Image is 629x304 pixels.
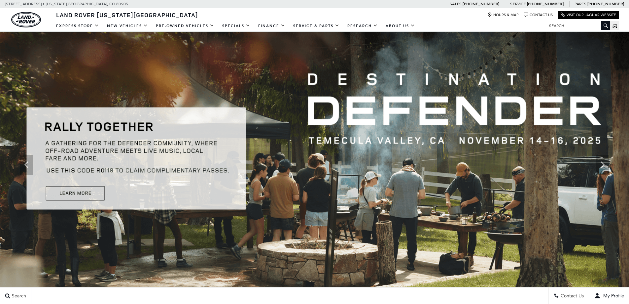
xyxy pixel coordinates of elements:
[56,11,198,19] span: Land Rover [US_STATE][GEOGRAPHIC_DATA]
[5,2,128,6] a: [STREET_ADDRESS] • [US_STATE][GEOGRAPHIC_DATA], CO 80905
[559,293,584,299] span: Contact Us
[544,22,610,30] input: Search
[52,20,419,32] nav: Main Navigation
[524,13,553,18] a: Contact Us
[52,20,103,32] a: EXPRESS STORE
[218,20,254,32] a: Specials
[11,12,41,27] a: land-rover
[10,293,26,299] span: Search
[575,2,586,6] span: Parts
[450,2,462,6] span: Sales
[587,1,624,7] a: [PHONE_NUMBER]
[52,11,202,19] a: Land Rover [US_STATE][GEOGRAPHIC_DATA]
[382,20,419,32] a: About Us
[289,20,343,32] a: Service & Parts
[527,1,564,7] a: [PHONE_NUMBER]
[601,293,624,299] span: My Profile
[11,12,41,27] img: Land Rover
[463,1,499,7] a: [PHONE_NUMBER]
[510,2,526,6] span: Service
[254,20,289,32] a: Finance
[561,13,616,18] a: Visit Our Jaguar Website
[152,20,218,32] a: Pre-Owned Vehicles
[589,287,629,304] button: user-profile-menu
[343,20,382,32] a: Research
[487,13,519,18] a: Hours & Map
[103,20,152,32] a: New Vehicles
